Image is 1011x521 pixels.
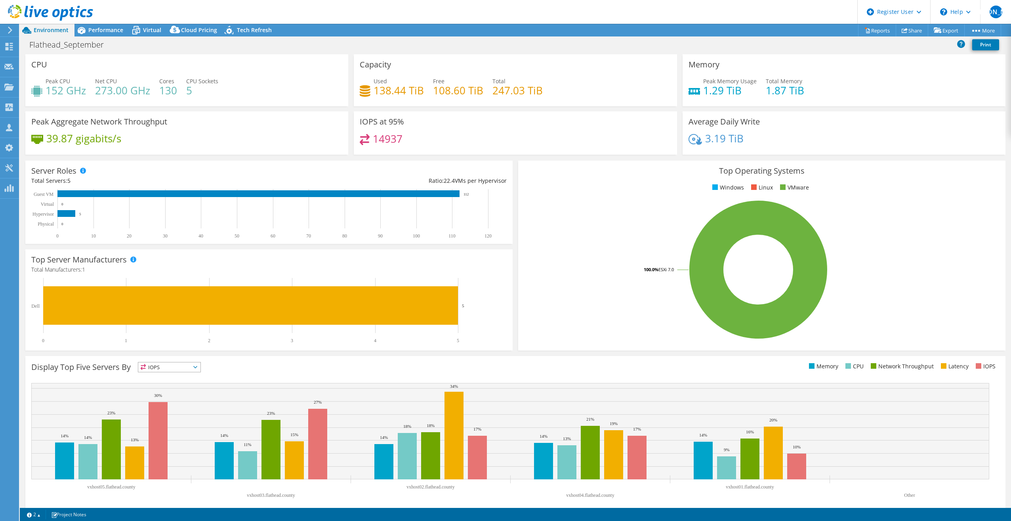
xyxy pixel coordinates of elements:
[247,492,295,498] text: vxhost03.flathead.county
[31,303,40,309] text: Dell
[974,362,996,371] li: IOPS
[433,86,483,95] h4: 108.60 TiB
[181,26,217,34] span: Cloud Pricing
[457,338,459,343] text: 5
[46,510,92,519] a: Project Notes
[380,435,388,440] text: 14%
[360,117,404,126] h3: IOPS at 95%
[807,362,838,371] li: Memory
[427,423,435,428] text: 18%
[42,338,44,343] text: 0
[82,266,85,273] span: 1
[31,255,127,264] h3: Top Server Manufacturers
[373,134,402,143] h4: 14937
[766,86,804,95] h4: 1.87 TiB
[244,442,252,447] text: 11%
[658,266,674,272] tspan: ESXi 7.0
[125,338,127,343] text: 1
[450,384,458,389] text: 34%
[444,177,455,184] span: 22.4
[186,86,218,95] h4: 5
[31,117,167,126] h3: Peak Aggregate Network Throughput
[793,444,801,449] text: 10%
[31,176,269,185] div: Total Servers:
[724,447,730,452] text: 9%
[131,437,139,442] text: 13%
[703,77,757,85] span: Peak Memory Usage
[374,86,424,95] h4: 138.44 TiB
[563,436,571,441] text: 13%
[31,265,507,274] h4: Total Manufacturers:
[31,167,76,175] h3: Server Roles
[689,60,719,69] h3: Memory
[34,192,53,197] text: Guest VM
[540,434,547,439] text: 14%
[46,134,121,143] h4: 39.87 gigabits/s
[939,362,969,371] li: Latency
[61,433,69,438] text: 14%
[586,417,594,421] text: 21%
[769,418,777,422] text: 20%
[843,362,864,371] li: CPU
[710,183,744,192] li: Windows
[869,362,934,371] li: Network Throughput
[127,233,132,239] text: 20
[186,77,218,85] span: CPU Sockets
[972,39,999,50] a: Print
[163,233,168,239] text: 30
[107,410,115,415] text: 23%
[633,427,641,431] text: 17%
[746,429,754,434] text: 16%
[46,86,86,95] h4: 152 GHz
[766,77,802,85] span: Total Memory
[31,60,47,69] h3: CPU
[610,421,618,426] text: 19%
[433,77,444,85] span: Free
[492,77,506,85] span: Total
[38,221,54,227] text: Physical
[159,77,174,85] span: Cores
[267,411,275,416] text: 23%
[88,26,123,34] span: Performance
[990,6,1002,18] span: [PERSON_NAME]
[34,26,69,34] span: Environment
[159,86,177,95] h4: 130
[940,8,947,15] svg: \n
[403,424,411,429] text: 18%
[290,432,298,437] text: 15%
[703,86,757,95] h4: 1.29 TiB
[208,338,210,343] text: 2
[21,510,46,519] a: 2
[492,86,543,95] h4: 247.03 TiB
[524,167,1000,175] h3: Top Operating Systems
[705,134,744,143] h4: 3.19 TiB
[61,222,63,226] text: 0
[413,233,420,239] text: 100
[749,183,773,192] li: Linux
[566,492,614,498] text: vxhost04.flathead.county
[79,212,81,216] text: 5
[306,233,311,239] text: 70
[235,233,239,239] text: 50
[269,176,507,185] div: Ratio: VMs per Hypervisor
[154,393,162,398] text: 30%
[689,117,760,126] h3: Average Daily Write
[61,202,63,206] text: 0
[56,233,59,239] text: 0
[91,233,96,239] text: 10
[360,60,391,69] h3: Capacity
[473,427,481,431] text: 17%
[220,433,228,438] text: 14%
[271,233,275,239] text: 60
[95,86,150,95] h4: 273.00 GHz
[904,492,915,498] text: Other
[699,433,707,437] text: 14%
[644,266,658,272] tspan: 100.0%
[67,177,71,184] span: 5
[374,77,387,85] span: Used
[237,26,272,34] span: Tech Refresh
[378,233,383,239] text: 90
[462,303,464,308] text: 5
[87,484,135,490] text: vxhost05.flathead.county
[726,484,774,490] text: vxhost01.flathead.county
